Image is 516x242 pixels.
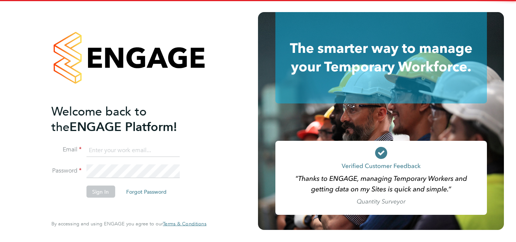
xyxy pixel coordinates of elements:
[163,221,206,227] a: Terms & Conditions
[51,167,82,175] label: Password
[51,220,206,227] span: By accessing and using ENGAGE you agree to our
[120,186,173,198] button: Forgot Password
[86,186,115,198] button: Sign In
[51,103,199,134] h2: ENGAGE Platform!
[51,104,147,134] span: Welcome back to the
[51,146,82,154] label: Email
[86,143,179,157] input: Enter your work email...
